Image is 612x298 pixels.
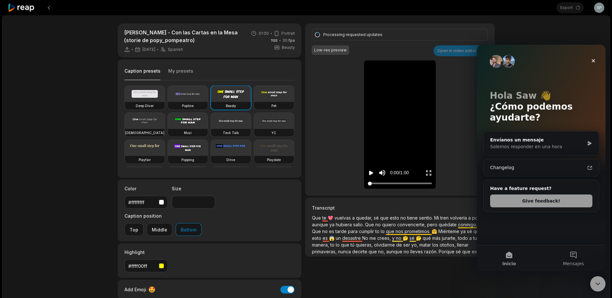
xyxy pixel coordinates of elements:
[338,249,352,254] span: nunca
[375,222,382,227] span: no
[168,68,193,80] button: My presets
[124,286,146,293] span: Add Emoji
[469,235,473,241] span: a
[271,130,276,135] h3: YC
[288,38,295,43] span: fps
[336,235,342,241] span: un
[182,103,194,108] h3: Popline
[223,130,239,135] h3: Tech Talk
[403,242,411,248] span: ser
[368,167,374,179] button: Play video
[390,169,409,176] div: 0:00 / 1:00
[410,249,424,254] span: lleves
[458,222,479,227] span: conmigo.
[386,249,404,254] span: aunque
[375,229,381,234] span: to
[356,215,374,221] span: quedar,
[314,47,347,53] div: Low-res preview
[439,249,456,254] span: Porque
[125,130,164,135] h3: [DEMOGRAPHIC_DATA]
[336,242,341,248] span: lo
[472,249,481,254] span: esto
[282,38,295,43] span: 30
[128,199,156,206] div: #ffffffff
[440,242,457,248] span: otoños,
[423,235,432,241] span: qué
[312,235,323,241] span: esto
[365,222,375,227] span: Que
[226,103,236,108] h3: Beasty
[329,229,348,234] span: es tarde
[271,103,276,108] h3: Pet
[396,242,403,248] span: de
[281,31,295,36] span: Portrait
[377,235,392,241] span: crees,
[409,235,416,241] span: sé
[312,229,329,234] span: Que no
[359,229,375,234] span: cumplir
[124,259,168,272] button: #ffff00ff
[442,235,458,241] span: jurarte,
[407,215,419,221] span: tiene
[334,215,352,221] span: vuelvas
[427,222,439,227] span: pero
[147,223,172,236] button: Middle
[456,249,462,254] span: sé
[181,157,194,162] h3: Popping
[369,249,378,254] span: que
[419,215,434,221] span: sentío.
[356,242,374,248] span: quieras,
[341,242,351,248] span: que
[342,235,362,241] span: desastre
[124,212,202,219] label: Caption position
[336,222,353,227] span: hubiera
[374,242,396,248] span: olvidarme
[432,235,442,241] span: más
[404,249,410,254] span: no
[457,242,469,248] span: llenar
[473,229,482,234] span: que
[438,229,461,234] span: Miénteme
[282,45,295,50] span: Beasty
[267,157,281,162] h3: Playdate
[477,45,606,271] iframe: Intercom live chat
[226,157,235,162] h3: Drive
[124,249,168,256] label: Highlight
[392,235,403,241] span: y no
[353,222,365,227] span: salío.
[136,103,154,108] h3: Deep Diver
[142,47,155,52] span: [DATE]
[382,222,397,227] span: quiero
[323,235,329,241] span: es
[419,242,440,248] span: matar los
[380,215,390,221] span: que
[374,215,380,221] span: sé
[312,215,322,221] span: Que
[124,68,160,80] button: Caption presets
[381,229,386,234] span: lo
[473,235,477,241] span: tu
[378,249,386,254] span: no,
[329,222,336,227] span: ya
[323,32,474,38] div: Processing requested updates
[458,235,469,241] span: todo
[386,229,432,234] span: que nos prometimos.
[312,214,488,255] p: 💖 🤝 🤗 😱 🤔 🤔
[124,185,168,192] label: Color
[461,229,473,234] span: ya sé
[468,215,481,221] span: a por
[462,249,472,254] span: que
[590,276,606,292] iframe: Intercom live chat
